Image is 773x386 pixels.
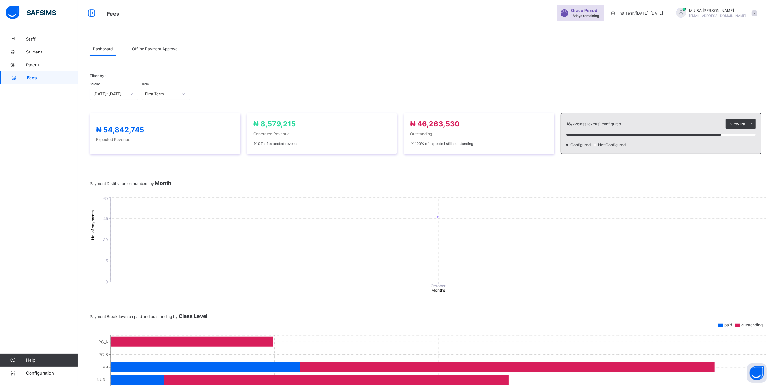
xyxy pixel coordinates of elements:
span: MUIBA [PERSON_NAME] [689,8,747,13]
span: paid [724,322,732,327]
div: First Term [145,92,178,97]
span: ₦ 46,263,530 [410,120,460,128]
span: 100 % of expected still outstanding [410,141,473,146]
tspan: 15 [104,258,108,263]
span: Generated Revenue [253,131,391,136]
span: / 22 class level(s) configured [571,122,621,126]
span: Fees [107,10,119,17]
tspan: October [431,284,446,288]
span: [EMAIL_ADDRESS][DOMAIN_NAME] [689,14,747,18]
span: Dashboard [93,46,113,51]
span: 0 % of expected revenue [253,141,298,146]
span: Offline Payment Approval [132,46,179,51]
span: Parent [26,62,78,67]
span: view list [730,122,745,126]
span: Student [26,49,78,54]
span: 18 [566,121,571,126]
div: [DATE]-[DATE] [93,92,126,97]
span: Filter by : [90,73,106,78]
span: Configuration [26,370,78,376]
span: Payment Distibution on numbers by [90,181,171,186]
span: Staff [26,36,78,41]
span: Month [155,180,171,186]
img: safsims [6,6,56,19]
span: Help [26,357,78,363]
span: 18 days remaining [571,14,599,18]
tspan: 30 [103,237,108,242]
span: Expected Revenue [96,137,234,142]
span: Payment Breakdown on paid and outstanding by [90,314,207,319]
span: outstanding [741,322,763,327]
span: Class Level [179,313,207,319]
tspan: Months [431,288,445,293]
tspan: No. of payments [90,210,95,240]
span: Not Configured [597,142,628,147]
tspan: 45 [103,216,108,221]
span: ₦ 54,842,745 [96,125,144,134]
span: Term [142,82,149,86]
img: sticker-purple.71386a28dfed39d6af7621340158ba97.svg [560,9,568,17]
tspan: PN [103,365,108,369]
tspan: 0 [106,279,108,284]
tspan: PC_A [98,339,108,344]
span: Session [90,82,100,86]
span: Grace Period [571,8,597,13]
span: ₦ 8,579,215 [253,120,296,128]
tspan: 60 [103,196,108,201]
div: MUIBAADAMS [670,8,761,18]
span: Configured [570,142,592,147]
button: Open asap [747,363,767,383]
tspan: NUR 1 [97,377,108,382]
span: session/term information [610,11,663,16]
tspan: PC_B [98,352,108,357]
span: Outstanding [410,131,548,136]
span: Fees [27,75,78,80]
